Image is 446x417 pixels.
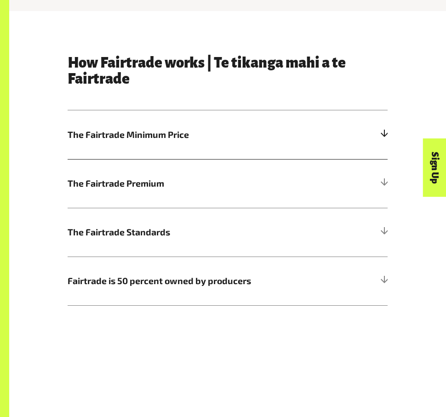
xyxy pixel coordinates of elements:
span: Fairtrade is 50 percent owned by producers [68,274,308,287]
span: The Fairtrade Standards [68,225,308,239]
h3: How Fairtrade works | Te tikanga mahi a te Fairtrade [68,55,388,87]
span: The Fairtrade Minimum Price [68,128,308,141]
span: The Fairtrade Premium [68,177,308,190]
